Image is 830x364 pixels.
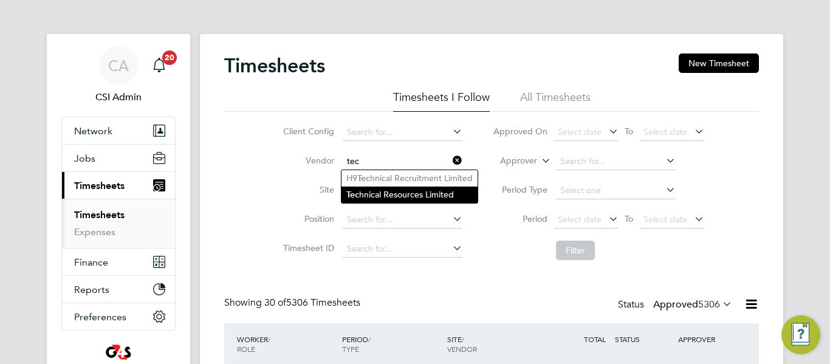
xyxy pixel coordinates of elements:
span: Select date [643,214,687,225]
span: 20 [162,50,177,65]
span: Select date [558,214,602,225]
input: Search for... [556,153,676,170]
button: Finance [62,249,175,275]
a: CACSI Admin [61,46,176,105]
input: Search for... [343,241,462,258]
li: Timesheets I Follow [393,90,490,112]
li: hnical Resources Limited [341,187,478,203]
span: Finance [74,256,108,268]
h2: Timesheets [224,53,325,78]
label: Client Config [280,126,334,137]
span: TOTAL [584,334,606,344]
label: Approved On [493,126,547,137]
div: Status [618,297,735,314]
div: SITE [444,328,549,360]
label: Position [280,213,334,224]
span: Network [74,125,112,137]
div: APPROVER [675,328,738,350]
span: 5306 Timesheets [264,297,360,309]
a: Expenses [74,226,115,238]
input: Select one [556,182,676,199]
button: Engage Resource Center [781,315,820,354]
span: / [368,334,371,344]
label: Site [280,184,334,195]
span: / [462,334,464,344]
span: Preferences [74,311,126,323]
span: Jobs [74,153,95,164]
div: WORKER [234,328,339,360]
span: 30 of [264,297,286,309]
div: STATUS [612,328,675,350]
label: Approved [653,298,732,311]
input: Search for... [343,153,462,170]
span: To [621,211,637,227]
span: VENDOR [447,344,477,354]
label: Period Type [493,184,547,195]
a: Go to home page [61,343,176,362]
a: Timesheets [74,209,125,221]
li: All Timesheets [520,90,591,112]
label: Approver [482,155,537,167]
div: Timesheets [62,199,175,248]
b: Tec [346,190,359,200]
span: Select date [643,126,687,137]
button: New Timesheet [679,53,759,73]
button: Filter [556,241,595,260]
span: 5306 [698,298,720,311]
button: Preferences [62,303,175,330]
span: / [268,334,270,344]
span: CA [108,58,129,74]
span: ROLE [237,344,255,354]
span: CSI Admin [61,90,176,105]
label: Vendor [280,155,334,166]
span: To [621,123,637,139]
b: Tec [357,173,370,184]
button: Timesheets [62,172,175,199]
a: 20 [147,46,171,85]
input: Search for... [343,124,462,141]
button: Network [62,117,175,144]
label: Timesheet ID [280,242,334,253]
div: PERIOD [339,328,444,360]
button: Jobs [62,145,175,171]
span: Select date [558,126,602,137]
input: Search for... [343,211,462,228]
span: Reports [74,284,109,295]
button: Reports [62,276,175,303]
div: Showing [224,297,363,309]
span: Timesheets [74,180,125,191]
span: TYPE [342,344,359,354]
label: Period [493,213,547,224]
img: g4sssuk-logo-retina.png [103,343,134,362]
li: H9 hnical Recruitment Limited [341,170,478,187]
